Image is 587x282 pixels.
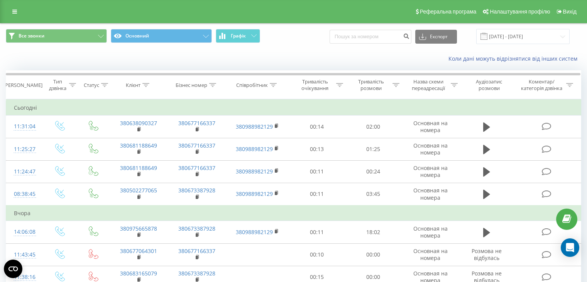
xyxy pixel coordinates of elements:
div: 08:38:45 [14,187,34,202]
a: 380677064301 [120,247,157,255]
div: Аудіозапис розмови [467,78,512,92]
td: 00:00 [345,243,401,266]
div: Клієнт [126,82,140,88]
span: Графік [231,33,246,39]
button: Графік [216,29,260,43]
span: Вихід [563,8,577,15]
div: 11:31:04 [14,119,34,134]
td: 02:00 [345,116,401,138]
span: Все звонки [19,33,44,39]
a: 380673387928 [178,225,215,232]
a: 380988982129 [236,190,273,197]
a: 380681188649 [120,142,157,149]
div: 14:06:08 [14,224,34,240]
a: 380673387928 [178,270,215,277]
a: 380677166337 [178,142,215,149]
button: Основний [111,29,212,43]
td: Основная на номера [401,243,459,266]
a: 380673387928 [178,187,215,194]
a: 380683165079 [120,270,157,277]
td: 01:25 [345,138,401,160]
a: 380677166337 [178,247,215,255]
a: 380677166337 [178,119,215,127]
td: Основная на номера [401,138,459,160]
div: Коментар/категорія дзвінка [519,78,564,92]
div: 11:25:27 [14,142,34,157]
div: Open Intercom Messenger [561,238,579,257]
td: 00:13 [289,138,345,160]
td: 18:02 [345,221,401,243]
td: Основная на номера [401,160,459,183]
button: Open CMP widget [4,260,22,278]
td: Сьогодні [6,100,581,116]
td: Основная на номера [401,183,459,206]
button: Все звонки [6,29,107,43]
div: 11:43:45 [14,247,34,262]
div: [PERSON_NAME] [3,82,42,88]
div: Співробітник [236,82,268,88]
div: Бізнес номер [176,82,207,88]
div: Тривалість розмови [352,78,391,92]
a: 380988982129 [236,228,273,236]
input: Пошук за номером [330,30,411,44]
span: Розмова не відбулась [472,247,502,262]
td: 00:11 [289,160,345,183]
div: Тривалість очікування [296,78,335,92]
a: 380638090327 [120,119,157,127]
div: Тип дзвінка [49,78,67,92]
td: 00:24 [345,160,401,183]
td: 00:11 [289,183,345,206]
a: 380988982129 [236,145,273,153]
div: 11:24:47 [14,164,34,179]
td: Основная на номера [401,221,459,243]
a: 380975665878 [120,225,157,232]
span: Налаштування профілю [490,8,550,15]
a: 380988982129 [236,168,273,175]
a: 380681188649 [120,164,157,172]
a: 380988982129 [236,123,273,130]
td: 00:14 [289,116,345,138]
td: 00:10 [289,243,345,266]
a: 380677166337 [178,164,215,172]
td: 00:11 [289,221,345,243]
div: Назва схеми переадресації [408,78,449,92]
td: 03:45 [345,183,401,206]
div: Статус [84,82,99,88]
td: Вчора [6,206,581,221]
a: Коли дані можуть відрізнятися вiд інших систем [448,55,581,62]
td: Основная на номера [401,116,459,138]
a: 380502277065 [120,187,157,194]
span: Реферальна програма [420,8,477,15]
button: Експорт [415,30,457,44]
